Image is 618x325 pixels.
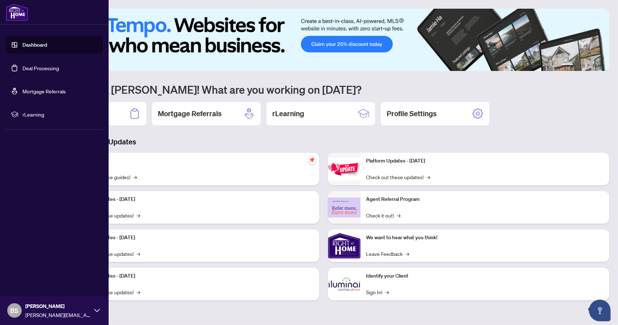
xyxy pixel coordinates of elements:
[328,198,361,218] img: Agent Referral Program
[386,288,389,296] span: →
[158,109,222,119] h2: Mortgage Referrals
[366,211,401,219] a: Check it out!→
[406,250,409,258] span: →
[366,234,604,242] p: We want to hear what you think!
[38,9,609,71] img: Slide 0
[387,109,437,119] h2: Profile Settings
[6,4,28,21] img: logo
[38,83,609,96] h1: Welcome back [PERSON_NAME]! What are you working on [DATE]?
[593,64,596,67] button: 5
[582,64,585,67] button: 3
[589,300,611,321] button: Open asap
[76,272,314,280] p: Platform Updates - [DATE]
[366,288,389,296] a: Sign In!→
[136,211,140,219] span: →
[599,64,602,67] button: 6
[136,288,140,296] span: →
[38,137,609,147] h3: Brokerage & Industry Updates
[25,311,91,319] span: [PERSON_NAME][EMAIL_ADDRESS][PERSON_NAME][DOMAIN_NAME]
[397,211,401,219] span: →
[22,110,98,118] span: rLearning
[588,64,590,67] button: 4
[76,234,314,242] p: Platform Updates - [DATE]
[366,157,604,165] p: Platform Updates - [DATE]
[562,64,573,67] button: 1
[576,64,579,67] button: 2
[25,302,91,310] span: [PERSON_NAME]
[328,158,361,181] img: Platform Updates - June 23, 2025
[366,272,604,280] p: Identify your Client
[308,156,316,164] span: pushpin
[366,250,409,258] a: Leave Feedback→
[133,173,137,181] span: →
[136,250,140,258] span: →
[366,173,430,181] a: Check out these updates!→
[22,42,47,48] a: Dashboard
[328,229,361,262] img: We want to hear what you think!
[76,157,314,165] p: Self-Help
[10,305,19,316] span: BS
[272,109,304,119] h2: rLearning
[366,195,604,203] p: Agent Referral Program
[22,65,59,71] a: Deal Processing
[76,195,314,203] p: Platform Updates - [DATE]
[427,173,430,181] span: →
[22,88,66,94] a: Mortgage Referrals
[328,268,361,300] img: Identify your Client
